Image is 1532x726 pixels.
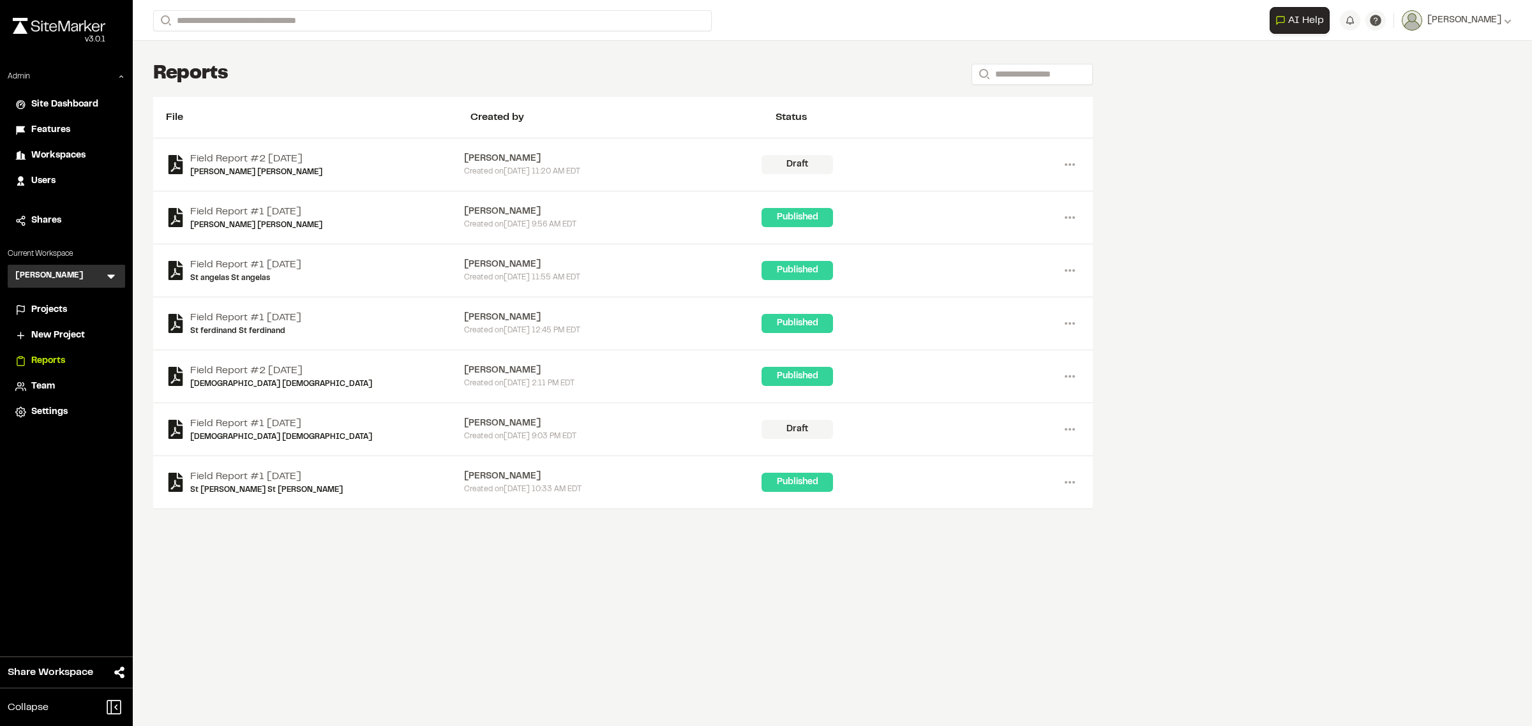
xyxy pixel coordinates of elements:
a: Field Report #1 [DATE] [190,204,322,219]
a: Features [15,123,117,137]
h1: Reports [153,61,229,87]
div: Draft [762,155,833,174]
a: New Project [15,329,117,343]
a: Field Report #2 [DATE] [190,363,372,378]
div: Status [776,110,1080,125]
span: New Project [31,329,85,343]
div: Published [762,314,833,333]
a: Site Dashboard [15,98,117,112]
div: Created on [DATE] 11:20 AM EDT [464,166,762,177]
span: AI Help [1288,13,1324,28]
div: [PERSON_NAME] [464,152,762,166]
div: [PERSON_NAME] [464,364,762,378]
a: Settings [15,405,117,419]
div: Created on [DATE] 12:45 PM EDT [464,325,762,336]
span: Site Dashboard [31,98,98,112]
a: Reports [15,354,117,368]
button: Search [153,10,176,31]
div: Draft [762,420,833,439]
span: Reports [31,354,65,368]
a: Projects [15,303,117,317]
div: [PERSON_NAME] [464,311,762,325]
a: [DEMOGRAPHIC_DATA] [DEMOGRAPHIC_DATA] [190,378,372,390]
span: Shares [31,214,61,228]
div: Created on [DATE] 11:55 AM EDT [464,272,762,283]
a: Field Report #2 [DATE] [190,151,322,167]
div: Published [762,473,833,492]
span: Share Workspace [8,665,93,680]
h3: [PERSON_NAME] [15,270,84,283]
a: [DEMOGRAPHIC_DATA] [DEMOGRAPHIC_DATA] [190,431,372,443]
a: [PERSON_NAME] [PERSON_NAME] [190,167,322,178]
div: Created on [DATE] 9:03 PM EDT [464,431,762,442]
span: Workspaces [31,149,86,163]
div: [PERSON_NAME] [464,258,762,272]
a: Workspaces [15,149,117,163]
p: Current Workspace [8,248,125,260]
div: Published [762,367,833,386]
a: Shares [15,214,117,228]
a: Users [15,174,117,188]
span: Collapse [8,700,49,715]
a: St ferdinand St ferdinand [190,325,301,337]
div: Created on [DATE] 9:56 AM EDT [464,219,762,230]
button: [PERSON_NAME] [1402,10,1512,31]
div: [PERSON_NAME] [464,417,762,431]
a: Field Report #1 [DATE] [190,310,301,325]
span: Features [31,123,70,137]
span: Team [31,380,55,394]
a: Field Report #1 [DATE] [190,416,372,431]
button: Search [972,64,995,85]
a: [PERSON_NAME] [PERSON_NAME] [190,219,322,231]
a: St angelas St angelas [190,272,301,284]
button: Open AI Assistant [1270,7,1330,34]
span: [PERSON_NAME] [1427,13,1501,27]
span: Projects [31,303,67,317]
div: Published [762,208,833,227]
div: Open AI Assistant [1270,7,1335,34]
a: St [PERSON_NAME] St [PERSON_NAME] [190,484,343,496]
div: Created on [DATE] 2:11 PM EDT [464,378,762,389]
div: Created on [DATE] 10:33 AM EDT [464,484,762,495]
div: File [166,110,470,125]
div: Created by [470,110,775,125]
span: Users [31,174,56,188]
div: [PERSON_NAME] [464,470,762,484]
div: Published [762,261,833,280]
div: Oh geez...please don't... [13,34,105,45]
p: Admin [8,71,30,82]
a: Field Report #1 [DATE] [190,257,301,272]
a: Field Report #1 [DATE] [190,469,343,484]
div: [PERSON_NAME] [464,205,762,219]
span: Settings [31,405,68,419]
img: User [1402,10,1422,31]
img: rebrand.png [13,18,105,34]
a: Team [15,380,117,394]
